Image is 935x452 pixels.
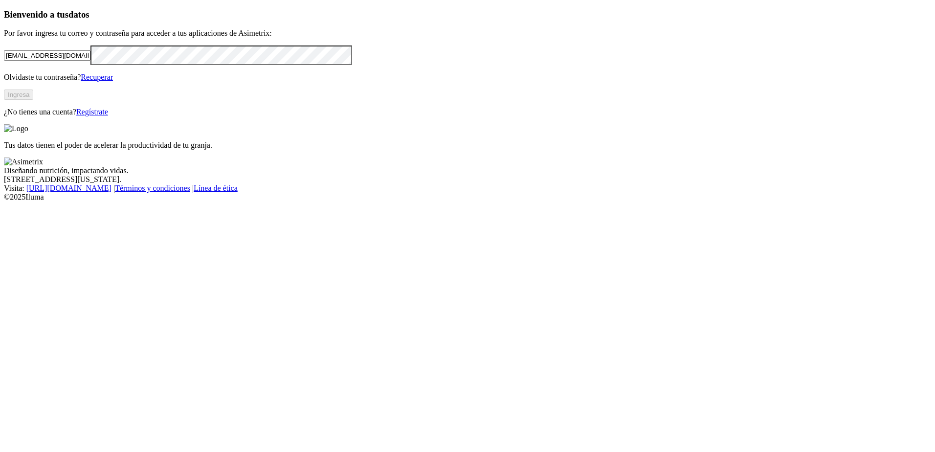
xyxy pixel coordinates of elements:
a: [URL][DOMAIN_NAME] [26,184,111,192]
a: Regístrate [76,108,108,116]
p: Olvidaste tu contraseña? [4,73,931,82]
div: [STREET_ADDRESS][US_STATE]. [4,175,931,184]
img: Logo [4,124,28,133]
p: ¿No tienes una cuenta? [4,108,931,116]
p: Tus datos tienen el poder de acelerar la productividad de tu granja. [4,141,931,150]
button: Ingresa [4,90,33,100]
a: Recuperar [81,73,113,81]
a: Línea de ética [194,184,238,192]
input: Tu correo [4,50,90,61]
span: datos [68,9,89,20]
a: Términos y condiciones [115,184,190,192]
div: Diseñando nutrición, impactando vidas. [4,166,931,175]
p: Por favor ingresa tu correo y contraseña para acceder a tus aplicaciones de Asimetrix: [4,29,931,38]
h3: Bienvenido a tus [4,9,931,20]
div: © 2025 Iluma [4,193,931,202]
img: Asimetrix [4,158,43,166]
div: Visita : | | [4,184,931,193]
